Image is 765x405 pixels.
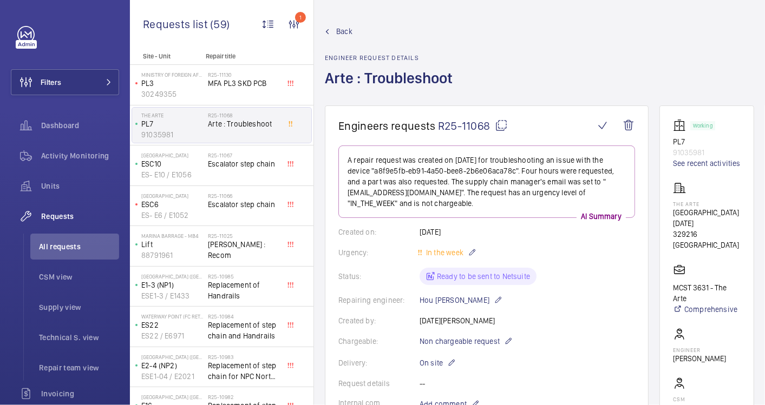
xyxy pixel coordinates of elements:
p: Hou [PERSON_NAME] [420,294,502,307]
a: See recent activities [673,158,741,169]
p: On site [420,356,456,369]
p: [GEOGRAPHIC_DATA][DATE] [673,207,741,229]
p: [GEOGRAPHIC_DATA] [141,152,204,158]
span: R25-11068 [438,119,508,132]
p: Marina Barrage - MB4 [141,233,204,239]
p: ES22 / E6971 [141,330,204,341]
p: AI Summary [577,211,626,222]
p: Lift [141,239,204,250]
p: Site - Unit [130,52,201,60]
p: [GEOGRAPHIC_DATA] ([GEOGRAPHIC_DATA]) [141,394,204,400]
p: ESC6 [141,199,204,210]
img: elevator.svg [673,119,690,132]
h2: R25-11068 [208,112,279,118]
span: Units [41,181,119,191]
p: 88791961 [141,250,204,261]
p: [GEOGRAPHIC_DATA] [141,192,204,199]
p: ES- E10 / E1056 [141,169,204,180]
span: Engineers requests [338,119,436,132]
p: ES22 [141,320,204,330]
h2: R25-11130 [208,71,279,78]
span: Replacement of step chain for NPC North wing [208,360,279,382]
span: Replacement of Handrails [208,280,279,301]
span: Dashboard [41,120,119,131]
p: CSM [673,396,726,402]
p: [PERSON_NAME] [673,353,726,364]
span: [PERSON_NAME] : Recom [208,239,279,261]
p: [GEOGRAPHIC_DATA] ([GEOGRAPHIC_DATA]) [141,273,204,280]
p: ESE1-04 / E2021 [141,371,204,382]
p: E1-3 (NP1) [141,280,204,290]
span: Filters [41,77,61,88]
span: Technical S. view [39,332,119,343]
h2: R25-11067 [208,152,279,158]
p: ESE1-3 / E1433 [141,290,204,301]
p: 329216 [GEOGRAPHIC_DATA] [673,229,741,250]
h2: R25-10984 [208,313,279,320]
p: A repair request was created on [DATE] for troubleshooting an issue with the device "a8f9e5fb-eb9... [348,155,626,209]
p: 91035981 [673,147,741,158]
p: PL7 [673,136,741,147]
a: Comprehensive [673,304,741,315]
h2: R25-10985 [208,273,279,280]
span: Activity Monitoring [41,150,119,161]
p: ES- E6 / E1052 [141,210,204,221]
p: Ministry of Foreign Affairs Main Building [141,71,204,78]
p: ESC10 [141,158,204,169]
p: 91035981 [141,129,204,140]
span: Replacement of step chain and Handrails [208,320,279,341]
h2: R25-10982 [208,394,279,400]
span: Supply view [39,302,119,313]
span: Repair team view [39,362,119,373]
span: Requests list [143,17,210,31]
p: Repair title [206,52,277,60]
span: Invoicing [41,388,119,399]
button: Filters [11,69,119,95]
span: Non chargeable request [420,336,500,347]
h1: Arte : Troubleshoot [325,68,459,105]
h2: Engineer request details [325,54,459,62]
p: MCST 3631 - The Arte [673,282,741,304]
span: Requests [41,211,119,222]
p: The Arte [141,112,204,118]
span: CSM view [39,271,119,282]
p: Waterway Point (FC Retail) [141,313,204,320]
h2: R25-10983 [208,354,279,360]
span: MFA PL3 SKD PCB [208,78,279,89]
span: Back [336,26,352,37]
span: Arte : Troubleshoot [208,118,279,129]
p: PL7 [141,118,204,129]
p: Working [693,124,712,128]
span: Escalator step chain [208,199,279,210]
h2: R25-11025 [208,233,279,239]
p: Engineer [673,347,726,353]
p: PL3 [141,78,204,89]
p: The Arte [673,201,741,207]
span: Escalator step chain [208,158,279,169]
p: E2-4 (NP2) [141,360,204,371]
span: In the week [424,248,463,257]
span: All requests [39,241,119,252]
p: [GEOGRAPHIC_DATA] ([GEOGRAPHIC_DATA]) [141,354,204,360]
h2: R25-11066 [208,192,279,199]
p: 30249355 [141,89,204,99]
